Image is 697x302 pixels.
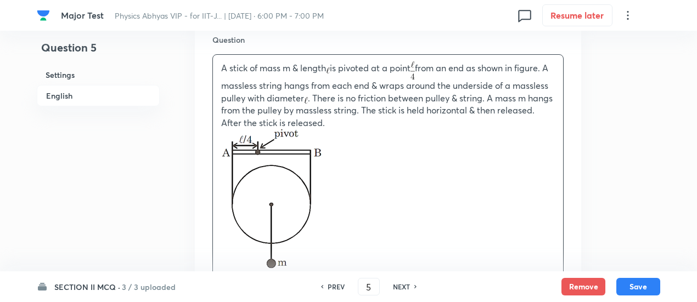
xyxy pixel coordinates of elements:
[393,282,410,292] h6: NEXT
[37,39,160,65] h4: Question 5
[115,10,324,21] span: Physics Abhyas VIP - for IIT-J... | [DATE] · 6:00 PM - 7:00 PM
[542,4,612,26] button: Resume later
[328,282,345,292] h6: PREV
[221,129,324,269] img: 07-12-23-10:28:30-AM
[122,281,176,293] h6: 3 / 3 uploaded
[212,34,564,45] h6: Question
[326,67,330,74] img: \ell
[561,278,605,295] button: Remove
[54,281,120,293] h6: SECTION II MCQ ·
[37,9,52,22] a: Company Logo
[304,97,308,104] img: \ell
[61,9,104,21] span: Major Test
[37,65,160,85] h6: Settings
[616,278,660,295] button: Save
[37,9,50,22] img: Company Logo
[411,61,415,79] img: \frac{\ell}{4}
[221,61,555,129] p: A stick of mass m & length is pivoted at a point from an end as shown in figure. A massless strin...
[37,85,160,106] h6: English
